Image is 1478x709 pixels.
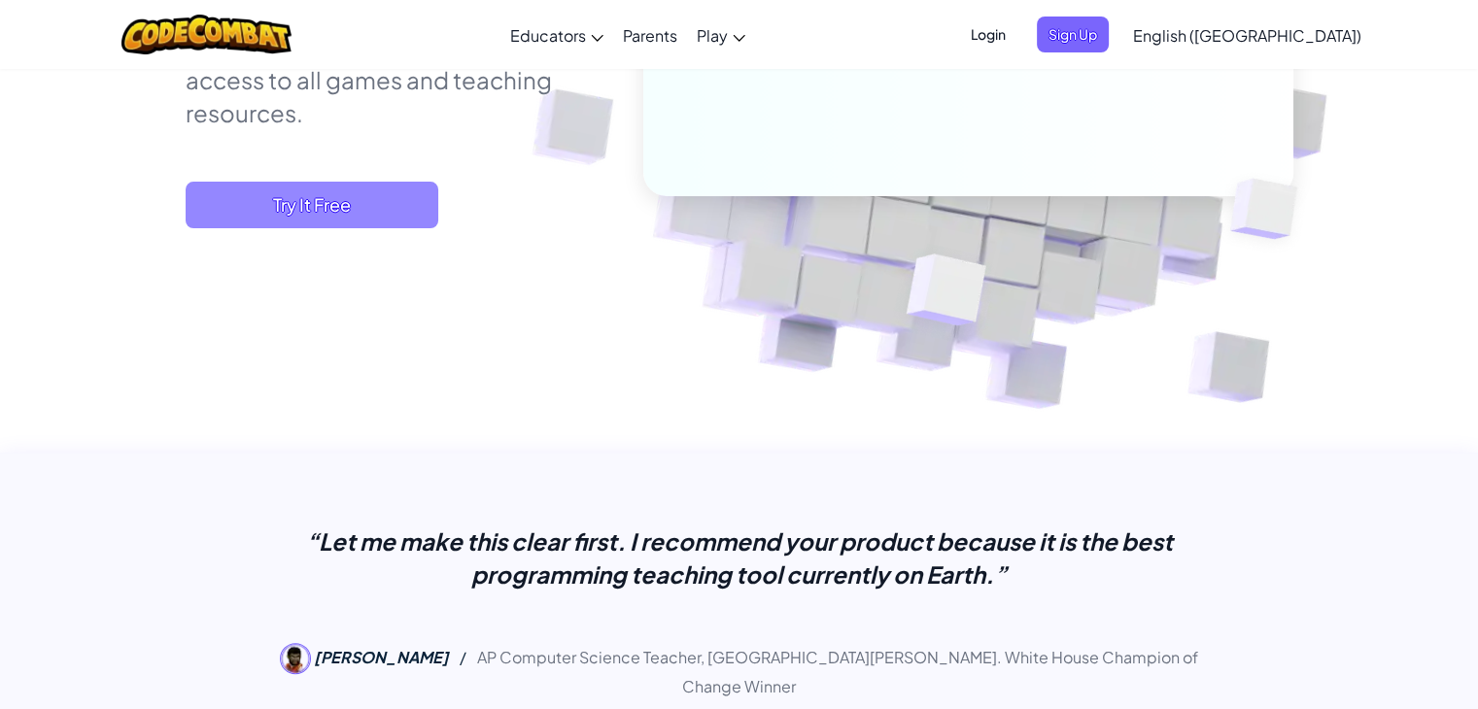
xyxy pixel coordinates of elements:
a: English ([GEOGRAPHIC_DATA]) [1123,9,1371,61]
p: “Let me make this clear first. I recommend your product because it is the best programming teachi... [254,524,1225,591]
span: AP Computer Science Teacher, [GEOGRAPHIC_DATA][PERSON_NAME]. White House Champion of Change Winner [477,647,1198,696]
span: [PERSON_NAME] [314,647,449,667]
button: Try It Free [186,182,438,228]
span: / [452,647,474,667]
button: Sign Up [1037,17,1109,52]
img: Overlap cubes [1197,138,1343,280]
img: CodeCombat logo [121,15,292,54]
a: Play [687,9,755,61]
span: Play [697,25,728,46]
p: Start teaching [DATE] with free trial access to all games and teaching resources. [186,30,614,129]
img: Overlap cubes [858,213,1032,374]
img: Seth Reichelson [280,643,311,674]
span: English ([GEOGRAPHIC_DATA]) [1133,25,1361,46]
button: Login [959,17,1017,52]
span: Educators [510,25,586,46]
a: Parents [613,9,687,61]
a: Educators [500,9,613,61]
